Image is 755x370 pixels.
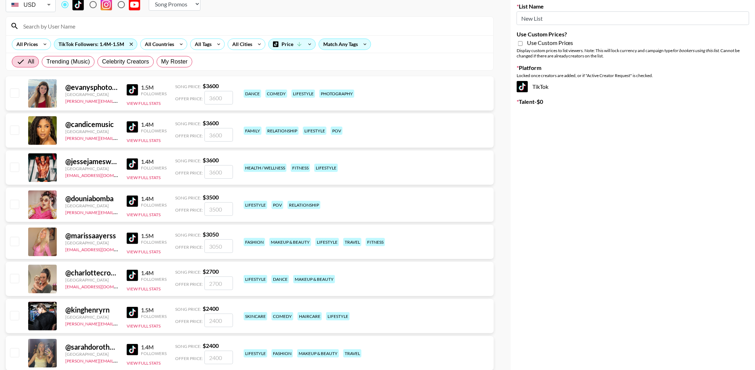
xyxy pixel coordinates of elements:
[319,39,371,50] div: Match Any Tags
[203,305,219,312] strong: $ 2400
[141,351,167,356] div: Followers
[141,306,167,314] div: 1.5M
[343,238,361,246] div: travel
[141,39,176,50] div: All Countries
[272,312,293,320] div: comedy
[203,157,219,163] strong: $ 3600
[175,133,203,138] span: Offer Price:
[161,57,188,66] span: My Roster
[204,128,233,142] input: 3600
[46,57,90,66] span: Trending (Music)
[244,90,261,98] div: dance
[269,39,315,50] div: Price
[54,39,137,50] div: TikTok Followers: 1.4M-1.5M
[244,349,267,358] div: lifestyle
[315,238,339,246] div: lifestyle
[175,356,203,361] span: Offer Price:
[65,268,118,277] div: @ charlottecrosby
[65,240,118,245] div: [GEOGRAPHIC_DATA]
[314,164,338,172] div: lifestyle
[141,232,167,239] div: 1.5M
[127,175,161,180] button: View Full Stats
[65,97,171,104] a: [PERSON_NAME][EMAIL_ADDRESS][DOMAIN_NAME]
[272,349,293,358] div: fashion
[291,164,310,172] div: fitness
[127,196,138,207] img: TikTok
[204,202,233,216] input: 3500
[141,91,167,96] div: Followers
[175,158,201,163] span: Song Price:
[175,84,201,89] span: Song Price:
[65,245,137,252] a: [EMAIL_ADDRESS][DOMAIN_NAME]
[141,202,167,208] div: Followers
[228,39,254,50] div: All Cities
[141,121,167,128] div: 1.4M
[204,165,233,179] input: 3600
[673,48,719,53] em: for bookers using this list
[265,90,287,98] div: comedy
[175,282,203,287] span: Offer Price:
[12,39,39,50] div: All Prices
[517,48,749,59] div: Display custom prices to list viewers. Note: This will lock currency and campaign type . Cannot b...
[65,92,118,97] div: [GEOGRAPHIC_DATA]
[527,39,573,46] span: Use Custom Prices
[127,84,138,96] img: TikTok
[65,231,118,240] div: @ marissaayerss
[175,170,203,176] span: Offer Price:
[175,96,203,101] span: Offer Price:
[127,101,161,106] button: View Full Stats
[204,277,233,290] input: 2700
[127,286,161,292] button: View Full Stats
[141,128,167,133] div: Followers
[204,239,233,253] input: 3050
[303,127,326,135] div: lifestyle
[203,194,219,201] strong: $ 3500
[65,166,118,171] div: [GEOGRAPHIC_DATA]
[65,357,171,364] a: [PERSON_NAME][EMAIL_ADDRESS][DOMAIN_NAME]
[65,194,118,203] div: @ douniabomba
[204,351,233,364] input: 2400
[127,360,161,366] button: View Full Stats
[331,127,343,135] div: pov
[19,20,489,32] input: Search by User Name
[141,269,167,277] div: 1.4M
[517,73,749,78] div: Locked once creators are added, or if "Active Creator Request" is checked.
[319,90,354,98] div: photography
[65,208,171,215] a: [PERSON_NAME][EMAIL_ADDRESS][DOMAIN_NAME]
[141,277,167,282] div: Followers
[175,207,203,213] span: Offer Price:
[203,82,219,89] strong: $ 3600
[65,120,118,129] div: @ candicemusic
[175,269,201,275] span: Song Price:
[244,127,262,135] div: family
[244,312,267,320] div: skincare
[127,121,138,133] img: TikTok
[127,138,161,143] button: View Full Stats
[203,120,219,126] strong: $ 3600
[272,275,289,283] div: dance
[272,201,283,209] div: pov
[127,270,138,281] img: TikTok
[244,201,267,209] div: lifestyle
[65,305,118,314] div: @ kinghenryrn
[141,158,167,165] div: 1.4M
[127,344,138,355] img: TikTok
[141,165,167,171] div: Followers
[288,201,320,209] div: relationship
[102,57,149,66] span: Celebrity Creators
[65,157,118,166] div: @ jessejameswest
[366,238,385,246] div: fitness
[175,232,201,238] span: Song Price:
[65,83,118,92] div: @ evanysphotography
[141,344,167,351] div: 1.4M
[127,158,138,170] img: TikTok
[175,319,203,324] span: Offer Price:
[343,349,361,358] div: travel
[517,31,749,38] label: Use Custom Prices?
[517,3,749,10] label: List Name
[65,343,118,351] div: @ sarahdorothylittle
[517,81,749,92] div: TikTok
[65,277,118,283] div: [GEOGRAPHIC_DATA]
[141,195,167,202] div: 1.4M
[175,344,201,349] span: Song Price:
